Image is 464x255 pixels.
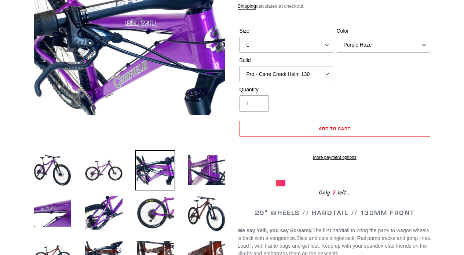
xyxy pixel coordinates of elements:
[238,227,313,233] b: We say Yelli, you say Screamy.
[330,188,338,197] span: 2
[337,27,430,35] label: Color
[186,193,227,233] img: Load image into Gallery viewer, YELLI SCREAMY - Complete Bike
[135,193,175,233] img: Load image into Gallery viewer, YELLI SCREAMY - Complete Bike
[238,3,256,10] a: Shipping
[32,193,73,233] img: Load image into Gallery viewer, YELLI SCREAMY - Complete Bike
[186,150,227,190] img: Load image into Gallery viewer, YELLI SCREAMY - Complete Bike
[240,154,430,161] a: More payment options
[238,3,432,10] div: calculated at checkout.
[240,121,430,137] button: Add to cart
[319,126,351,131] span: Add to cart
[255,208,414,217] span: 29" WHEELS // HARDTAIL // 130MM FRONT
[32,150,73,190] img: Load image into Gallery viewer, YELLI SCREAMY - Complete Bike
[84,193,124,233] img: Load image into Gallery viewer, YELLI SCREAMY - Complete Bike
[240,86,333,94] label: Quantity
[276,186,394,198] div: Only left...
[238,227,429,241] span: The first hardtail to bring the party to wagon wheels is back with a vengeance.
[240,27,333,35] label: Size
[135,150,175,190] img: Load image into Gallery viewer, YELLI SCREAMY - Complete Bike
[84,150,124,190] img: Load image into Gallery viewer, YELLI SCREAMY - Complete Bike
[240,57,333,64] label: Build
